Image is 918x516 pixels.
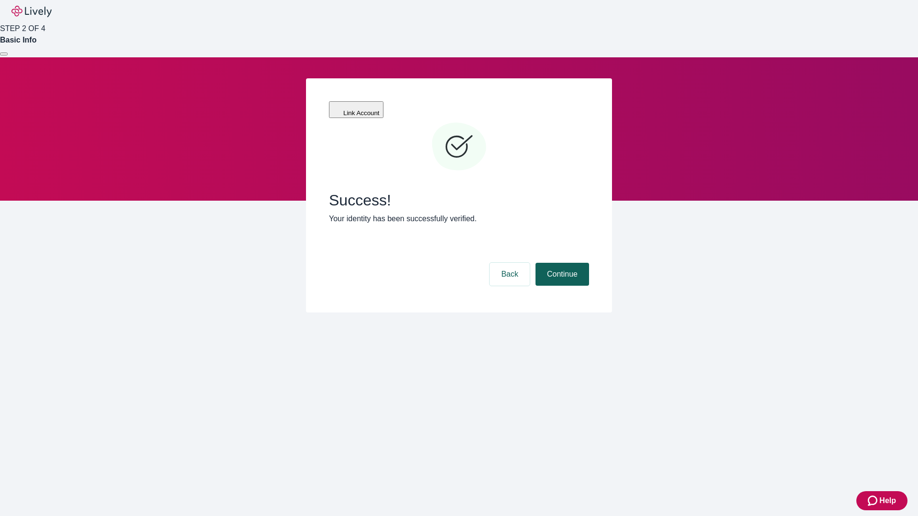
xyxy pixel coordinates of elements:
p: Your identity has been successfully verified. [329,213,589,225]
span: Success! [329,191,589,209]
svg: Zendesk support icon [868,495,879,506]
button: Zendesk support iconHelp [856,491,907,510]
button: Back [490,263,530,286]
svg: Checkmark icon [430,118,488,176]
button: Link Account [329,101,383,118]
button: Continue [535,263,589,286]
span: Help [879,495,896,506]
img: Lively [11,6,52,17]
